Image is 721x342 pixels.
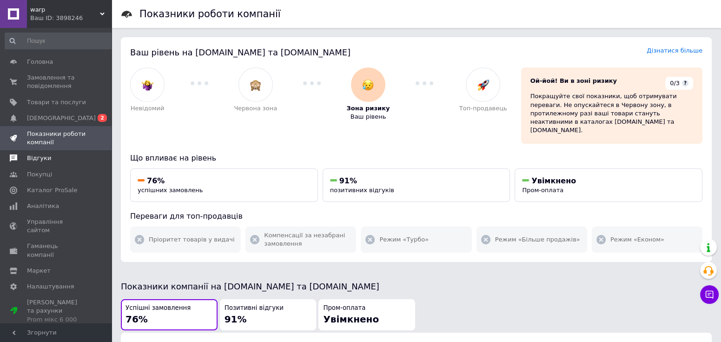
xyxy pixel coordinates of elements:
[121,282,379,291] span: Показники компанії на [DOMAIN_NAME] та [DOMAIN_NAME]
[138,187,203,194] span: успішних замовлень
[121,299,218,330] button: Успішні замовлення76%
[5,33,115,49] input: Пошук
[27,267,51,275] span: Маркет
[27,242,86,259] span: Гаманець компанії
[379,235,429,244] span: Режим «Турбо»
[323,168,510,202] button: 91%позитивних відгуків
[323,314,379,325] span: Увімкнено
[665,77,693,90] div: 0/3
[477,79,489,91] img: :rocket:
[225,314,247,325] span: 91%
[27,154,51,162] span: Відгуки
[495,235,580,244] span: Режим «Більше продажів»
[682,80,688,87] span: ?
[234,104,277,113] span: Червона зона
[530,77,617,84] span: Ой-йой! Ви в зоні ризику
[522,187,563,194] span: Пром-оплата
[27,315,86,324] div: Prom мікс 6 000
[531,176,576,185] span: Увімкнено
[27,298,86,324] span: [PERSON_NAME] та рахунки
[530,92,693,134] div: Покращуйте свої показники, щоб отримувати переваги. Не опускайтеся в Червону зону, в протилежному...
[27,130,86,147] span: Показники роботи компанії
[347,104,390,113] span: Зона ризику
[515,168,702,202] button: УвімкненоПром-оплата
[27,58,53,66] span: Головна
[130,212,243,221] span: Переваги для топ-продавців
[30,6,100,14] span: warp
[27,114,96,122] span: [DEMOGRAPHIC_DATA]
[264,231,351,248] span: Компенсації за незабрані замовлення
[610,235,664,244] span: Режим «Економ»
[147,176,165,185] span: 76%
[149,235,235,244] span: Пріоритет товарів у видачі
[647,47,702,54] a: Дізнатися більше
[130,47,351,57] span: Ваш рівень на [DOMAIN_NAME] та [DOMAIN_NAME]
[142,79,153,91] img: :woman-shrugging:
[225,304,284,313] span: Позитивні відгуки
[459,104,507,113] span: Топ-продавець
[27,282,74,291] span: Налаштування
[700,285,719,304] button: Чат з покупцем
[27,98,86,107] span: Товари та послуги
[126,304,191,313] span: Успішні замовлення
[98,114,107,122] span: 2
[220,299,317,330] button: Позитивні відгуки91%
[339,176,357,185] span: 91%
[27,74,86,90] span: Замовлення та повідомлення
[250,79,261,91] img: :see_no_evil:
[139,8,281,20] h1: Показники роботи компанії
[362,79,374,91] img: :disappointed_relieved:
[130,154,216,162] span: Що впливає на рівень
[323,304,365,313] span: Пром-оплата
[27,218,86,235] span: Управління сайтом
[130,168,318,202] button: 76%успішних замовлень
[27,202,59,210] span: Аналітика
[330,187,394,194] span: позитивних відгуків
[318,299,415,330] button: Пром-оплатаУвімкнено
[27,170,52,179] span: Покупці
[27,186,77,194] span: Каталог ProSale
[131,104,165,113] span: Невідомий
[351,113,386,121] span: Ваш рівень
[30,14,112,22] div: Ваш ID: 3898246
[126,314,148,325] span: 76%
